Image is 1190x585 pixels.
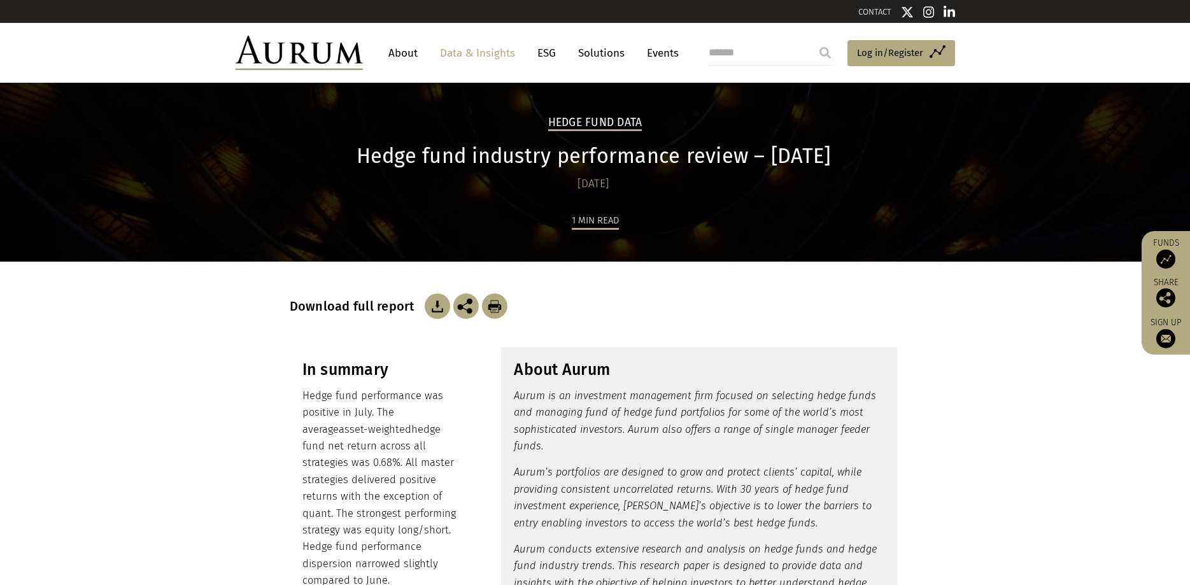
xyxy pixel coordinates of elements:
[858,7,891,17] a: CONTACT
[482,293,507,319] img: Download Article
[236,36,363,70] img: Aurum
[901,6,914,18] img: Twitter icon
[1156,329,1175,348] img: Sign up to our newsletter
[1148,317,1184,348] a: Sign up
[514,360,884,379] h3: About Aurum
[1148,237,1184,269] a: Funds
[572,41,631,65] a: Solutions
[847,40,955,67] a: Log in/Register
[1156,250,1175,269] img: Access Funds
[425,293,450,319] img: Download Article
[290,144,898,169] h1: Hedge fund industry performance review – [DATE]
[382,41,424,65] a: About
[514,466,872,528] em: Aurum’s portfolios are designed to grow and protect clients’ capital, while providing consistent ...
[857,45,923,60] span: Log in/Register
[812,40,838,66] input: Submit
[302,360,461,379] h3: In summary
[944,6,955,18] img: Linkedin icon
[290,299,421,314] h3: Download full report
[1148,278,1184,307] div: Share
[548,116,642,131] h2: Hedge Fund Data
[923,6,935,18] img: Instagram icon
[514,390,876,452] em: Aurum is an investment management firm focused on selecting hedge funds and managing fund of hedg...
[531,41,562,65] a: ESG
[1156,288,1175,307] img: Share this post
[434,41,521,65] a: Data & Insights
[290,175,898,193] div: [DATE]
[453,293,479,319] img: Share this post
[572,213,619,230] div: 1 min read
[339,423,411,435] span: asset-weighted
[641,41,679,65] a: Events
